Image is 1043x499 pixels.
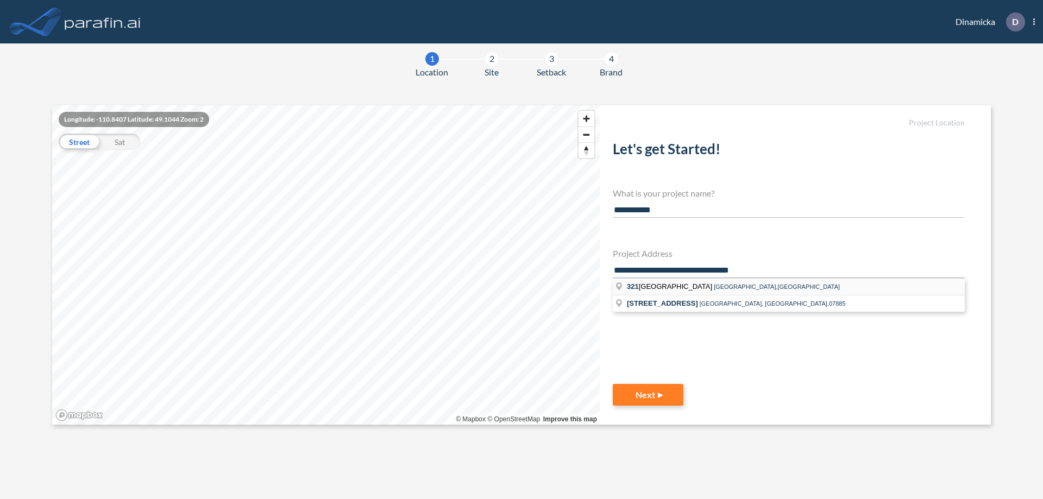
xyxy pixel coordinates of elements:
h5: Project Location [613,118,965,128]
button: Zoom out [579,127,594,142]
button: Zoom in [579,111,594,127]
a: OpenStreetMap [487,415,540,423]
div: 2 [485,52,499,66]
h4: What is your project name? [613,188,965,198]
div: Longitude: -110.8407 Latitude: 49.1044 Zoom: 2 [59,112,209,127]
span: [GEOGRAPHIC_DATA],[GEOGRAPHIC_DATA] [714,283,840,290]
span: Reset bearing to north [579,143,594,158]
canvas: Map [52,105,600,425]
span: [GEOGRAPHIC_DATA] [627,282,714,290]
a: Mapbox [456,415,486,423]
span: Brand [600,66,623,79]
span: Site [485,66,499,79]
span: 321 [627,282,639,290]
h2: Let's get Started! [613,141,965,162]
div: 4 [605,52,618,66]
div: Sat [99,134,140,150]
a: Improve this map [543,415,597,423]
img: logo [62,11,143,33]
button: Next [613,384,683,406]
div: 1 [425,52,439,66]
div: 3 [545,52,558,66]
div: Dinamicka [939,12,1035,31]
button: Reset bearing to north [579,142,594,158]
span: [STREET_ADDRESS] [627,299,698,307]
span: Setback [537,66,566,79]
a: Mapbox homepage [55,409,103,421]
h4: Project Address [613,248,965,258]
span: [GEOGRAPHIC_DATA], [GEOGRAPHIC_DATA],07885 [700,300,846,307]
div: Street [59,134,99,150]
p: D [1012,17,1019,27]
span: Location [416,66,448,79]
